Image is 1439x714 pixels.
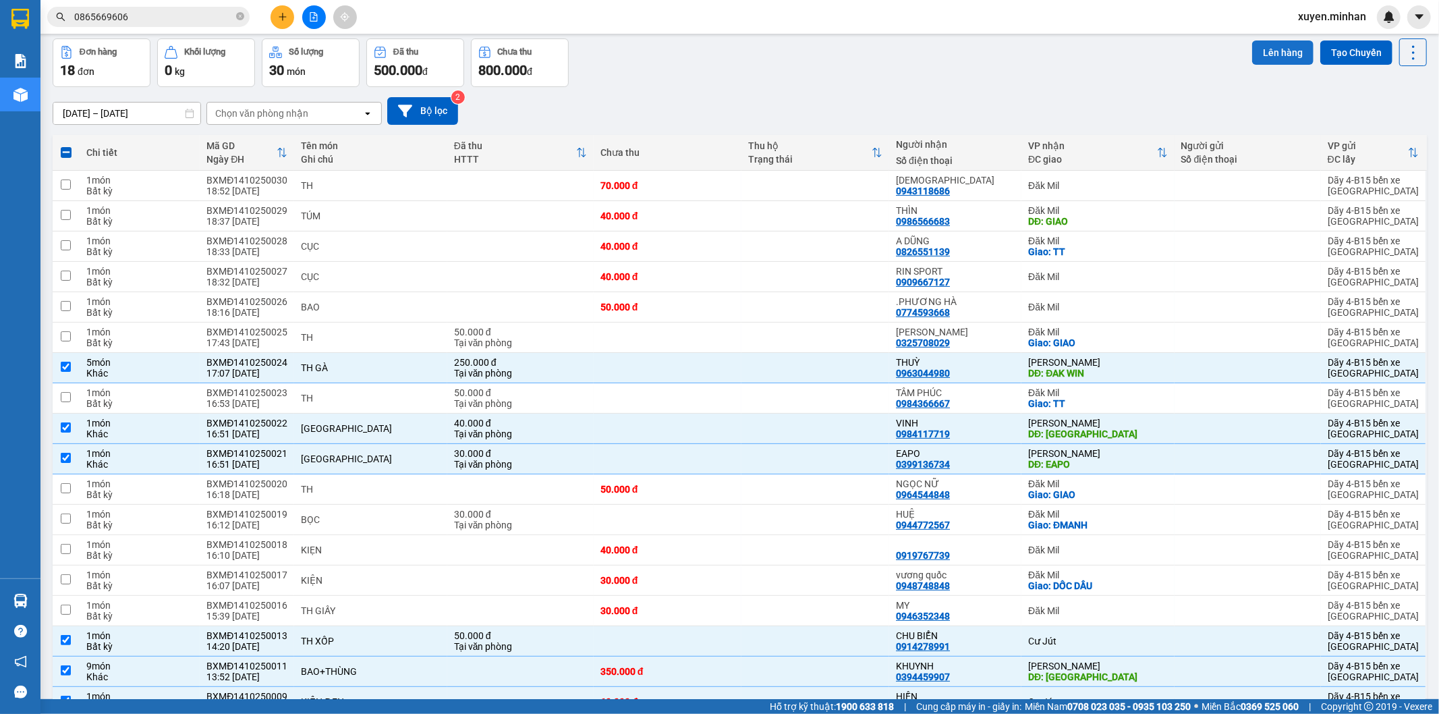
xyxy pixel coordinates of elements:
[60,62,75,78] span: 18
[53,103,200,124] input: Select a date range.
[158,44,307,63] div: 0943118686
[454,154,576,165] div: HTTT
[836,701,894,712] strong: 1900 633 818
[14,686,27,698] span: message
[165,62,172,78] span: 0
[600,147,735,158] div: Chưa thu
[454,520,587,530] div: Tại văn phòng
[206,337,287,348] div: 17:43 [DATE]
[748,140,872,151] div: Thu hộ
[896,307,950,318] div: 0774593668
[422,66,428,77] span: đ
[206,216,287,227] div: 18:37 [DATE]
[366,38,464,87] button: Đã thu500.000đ
[1028,580,1167,591] div: Giao: DỐC DẦU
[896,175,1015,186] div: THIÊN LINH
[175,66,185,77] span: kg
[206,398,287,409] div: 16:53 [DATE]
[454,418,587,429] div: 40.000 đ
[1202,699,1299,714] span: Miền Bắc
[387,97,458,125] button: Bộ lọc
[896,671,950,682] div: 0394459907
[454,327,587,337] div: 50.000 đ
[1028,489,1167,500] div: Giao: GIAO
[13,54,28,68] img: solution-icon
[1328,296,1419,318] div: Dãy 4-B15 bến xe [GEOGRAPHIC_DATA]
[86,539,194,550] div: 1 món
[200,135,294,171] th: Toggle SortBy
[1028,398,1167,409] div: Giao: TT
[1028,459,1167,470] div: DĐ: EAPO
[1364,702,1374,711] span: copyright
[206,307,287,318] div: 18:16 [DATE]
[1028,605,1167,616] div: Đăk Mil
[1028,140,1156,151] div: VP nhận
[206,140,277,151] div: Mã GD
[1028,661,1167,671] div: [PERSON_NAME]
[1328,205,1419,227] div: Dãy 4-B15 bến xe [GEOGRAPHIC_DATA]
[206,509,287,520] div: BXMĐ1410250019
[1328,691,1419,713] div: Dãy 4-B15 bến xe [GEOGRAPHIC_DATA]
[393,47,418,57] div: Đã thu
[86,147,194,158] div: Chi tiết
[454,509,587,520] div: 30.000 đ
[86,509,194,520] div: 1 món
[301,575,440,586] div: KIỆN
[1328,478,1419,500] div: Dãy 4-B15 bến xe [GEOGRAPHIC_DATA]
[206,387,287,398] div: BXMĐ1410250023
[301,666,440,677] div: BAO+THÙNG
[1028,216,1167,227] div: DĐ: GIAO
[53,38,150,87] button: Đơn hàng18đơn
[904,699,906,714] span: |
[1028,368,1167,379] div: DĐ: ĐAK WIN
[1181,154,1314,165] div: Số điện thoại
[269,62,284,78] span: 30
[600,696,735,707] div: 60.000 đ
[1028,448,1167,459] div: [PERSON_NAME]
[741,135,889,171] th: Toggle SortBy
[86,691,194,702] div: 1 món
[301,636,440,647] div: TH XỐP
[301,211,440,221] div: TÚM
[896,509,1015,520] div: HUỆ
[896,429,950,439] div: 0984117719
[262,38,360,87] button: Số lượng30món
[340,12,349,22] span: aim
[158,13,190,27] span: Nhận:
[1328,570,1419,591] div: Dãy 4-B15 bến xe [GEOGRAPHIC_DATA]
[109,97,128,115] span: SL
[1328,357,1419,379] div: Dãy 4-B15 bến xe [GEOGRAPHIC_DATA]
[1328,630,1419,652] div: Dãy 4-B15 bến xe [GEOGRAPHIC_DATA]
[916,699,1021,714] span: Cung cấp máy in - giấy in:
[278,12,287,22] span: plus
[896,418,1015,429] div: VINH
[1241,701,1299,712] strong: 0369 525 060
[86,600,194,611] div: 1 món
[301,514,440,525] div: BỌC
[86,418,194,429] div: 1 món
[600,605,735,616] div: 30.000 đ
[600,484,735,495] div: 50.000 đ
[14,625,27,638] span: question-circle
[896,580,950,591] div: 0948748848
[86,520,194,530] div: Bất kỳ
[301,605,440,616] div: TH GIẤY
[86,641,194,652] div: Bất kỳ
[11,98,307,115] div: Tên hàng: TH ( : 1 )
[896,337,950,348] div: 0325708029
[1328,418,1419,439] div: Dãy 4-B15 bến xe [GEOGRAPHIC_DATA]
[1407,5,1431,29] button: caret-down
[896,641,950,652] div: 0914278991
[896,630,1015,641] div: CHU BIỂN
[454,459,587,470] div: Tại văn phòng
[206,520,287,530] div: 16:12 [DATE]
[1028,180,1167,191] div: Đăk Mil
[770,699,894,714] span: Hỗ trợ kỹ thuật:
[206,186,287,196] div: 18:52 [DATE]
[896,570,1015,580] div: vương quốc
[374,62,422,78] span: 500.000
[301,454,440,464] div: TX
[451,90,465,104] sup: 2
[86,478,194,489] div: 1 món
[86,266,194,277] div: 1 món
